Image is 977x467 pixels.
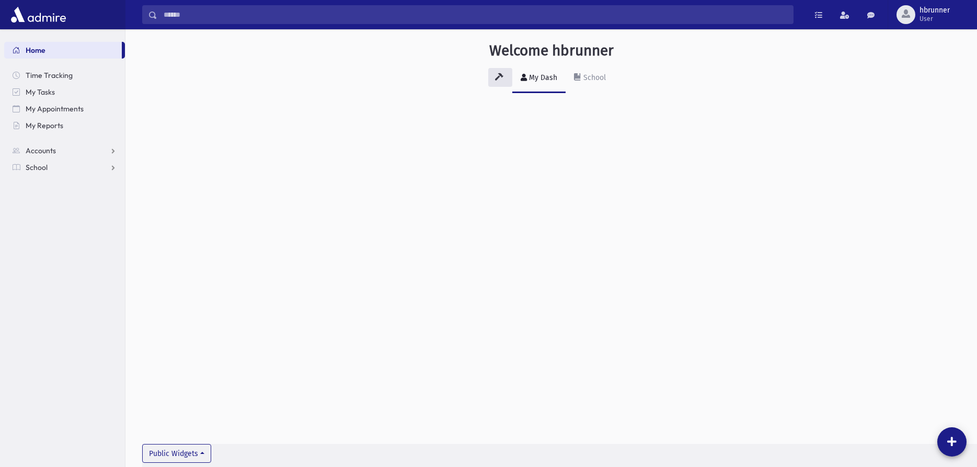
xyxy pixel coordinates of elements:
[26,163,48,172] span: School
[581,73,606,82] div: School
[4,142,125,159] a: Accounts
[937,427,967,457] button: Add New Widget
[919,6,950,15] span: hbrunner
[8,4,68,25] img: AdmirePro
[157,5,793,24] input: Search
[919,15,950,23] span: User
[4,159,125,176] a: School
[26,121,63,130] span: My Reports
[26,146,56,155] span: Accounts
[4,84,125,100] a: My Tasks
[512,64,566,93] a: My Dash
[142,444,211,463] button: Public Widgets
[566,64,614,93] a: School
[26,104,84,113] span: My Appointments
[26,87,55,97] span: My Tasks
[527,73,557,82] div: My Dash
[4,100,125,117] a: My Appointments
[4,42,122,59] a: Home
[26,45,45,55] span: Home
[26,71,73,80] span: Time Tracking
[4,67,125,84] a: Time Tracking
[4,117,125,134] a: My Reports
[489,42,614,60] h3: Welcome hbrunner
